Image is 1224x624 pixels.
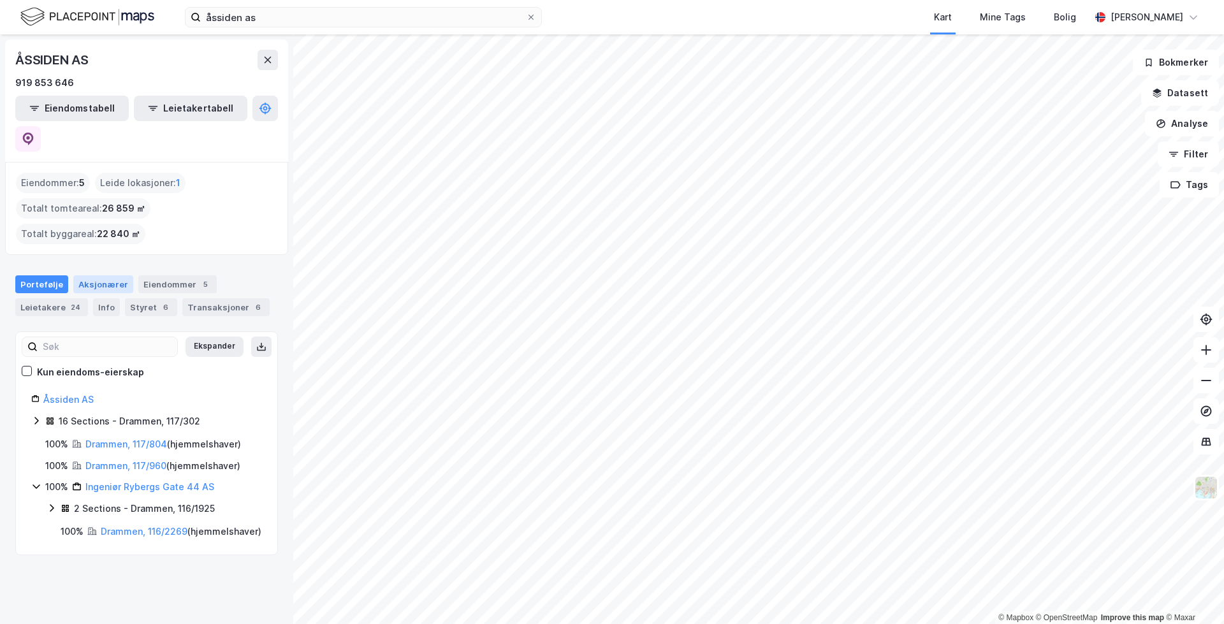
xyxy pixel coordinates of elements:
[37,365,144,380] div: Kun eiendoms-eierskap
[61,524,84,539] div: 100%
[45,479,68,495] div: 100%
[1158,141,1219,167] button: Filter
[1194,475,1218,500] img: Z
[1111,10,1183,25] div: [PERSON_NAME]
[1036,613,1098,622] a: OpenStreetMap
[15,298,88,316] div: Leietakere
[93,298,120,316] div: Info
[1145,111,1219,136] button: Analyse
[101,524,261,539] div: ( hjemmelshaver )
[138,275,217,293] div: Eiendommer
[15,96,129,121] button: Eiendomstabell
[1141,80,1219,106] button: Datasett
[980,10,1026,25] div: Mine Tags
[182,298,270,316] div: Transaksjoner
[16,224,145,244] div: Totalt byggareal :
[934,10,952,25] div: Kart
[15,275,68,293] div: Portefølje
[1054,10,1076,25] div: Bolig
[85,439,167,449] a: Drammen, 117/804
[45,437,68,452] div: 100%
[45,458,68,474] div: 100%
[134,96,247,121] button: Leietakertabell
[68,301,83,314] div: 24
[73,275,133,293] div: Aksjonærer
[101,526,187,537] a: Drammen, 116/2269
[1101,613,1164,622] a: Improve this map
[186,337,244,357] button: Ekspander
[38,337,177,356] input: Søk
[201,8,526,27] input: Søk på adresse, matrikkel, gårdeiere, leietakere eller personer
[95,173,186,193] div: Leide lokasjoner :
[59,414,200,429] div: 16 Sections - Drammen, 117/302
[176,175,180,191] span: 1
[16,173,90,193] div: Eiendommer :
[97,226,140,242] span: 22 840 ㎡
[79,175,85,191] span: 5
[199,278,212,291] div: 5
[1160,563,1224,624] iframe: Chat Widget
[252,301,265,314] div: 6
[85,460,166,471] a: Drammen, 117/960
[1160,563,1224,624] div: Kontrollprogram for chat
[102,201,145,216] span: 26 859 ㎡
[15,75,74,91] div: 919 853 646
[85,437,241,452] div: ( hjemmelshaver )
[159,301,172,314] div: 6
[43,394,94,405] a: Åssiden AS
[85,481,214,492] a: Ingeniør Rybergs Gate 44 AS
[85,458,240,474] div: ( hjemmelshaver )
[998,613,1033,622] a: Mapbox
[20,6,154,28] img: logo.f888ab2527a4732fd821a326f86c7f29.svg
[125,298,177,316] div: Styret
[74,501,215,516] div: 2 Sections - Drammen, 116/1925
[1160,172,1219,198] button: Tags
[1133,50,1219,75] button: Bokmerker
[15,50,91,70] div: ÅSSIDEN AS
[16,198,150,219] div: Totalt tomteareal :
